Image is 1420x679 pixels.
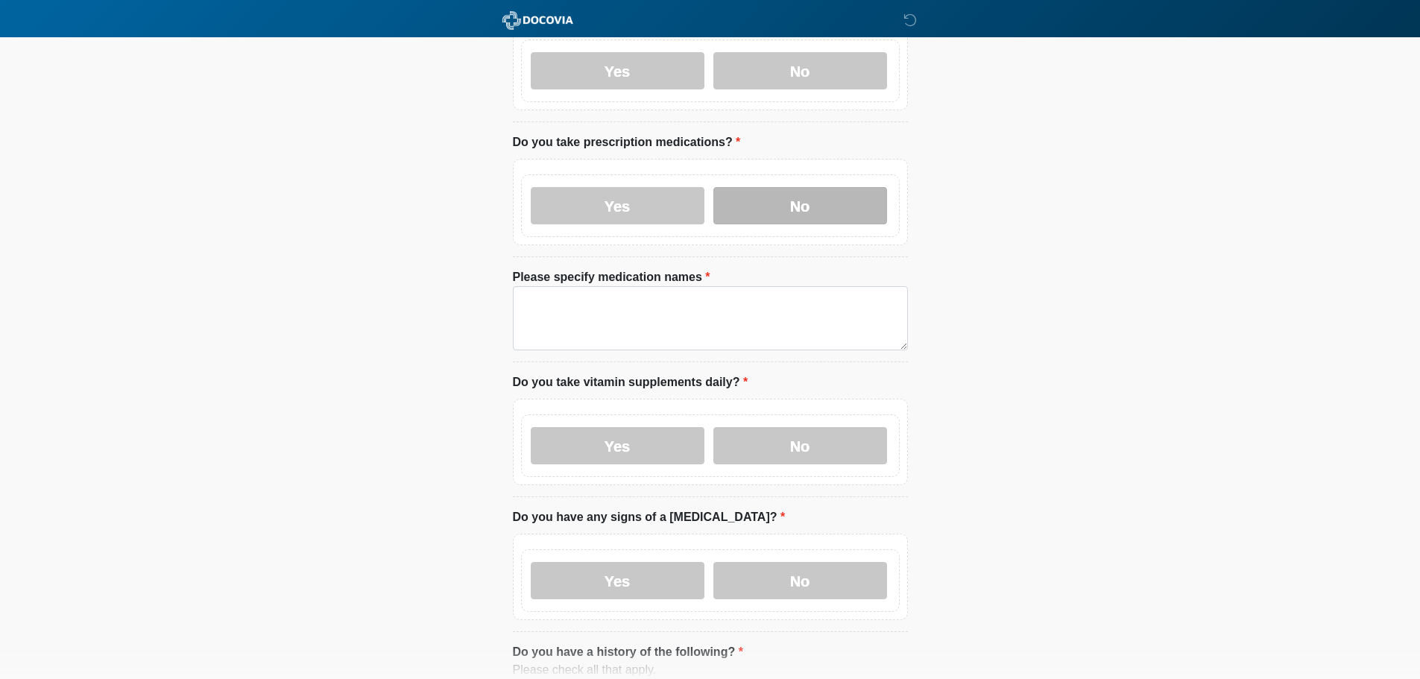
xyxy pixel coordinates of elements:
label: Yes [531,187,704,224]
label: No [713,562,887,599]
img: ABC Med Spa- GFEase Logo [498,11,578,30]
label: Please specify medication names [513,268,710,286]
label: Do you take vitamin supplements daily? [513,373,748,391]
label: Do you have any signs of a [MEDICAL_DATA]? [513,508,786,526]
label: Do you have a history of the following? [513,643,743,661]
label: Yes [531,427,704,464]
label: Yes [531,52,704,89]
div: Please check all that apply. [513,661,908,679]
label: No [713,427,887,464]
label: Yes [531,562,704,599]
label: Do you take prescription medications? [513,133,741,151]
label: No [713,52,887,89]
label: No [713,187,887,224]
